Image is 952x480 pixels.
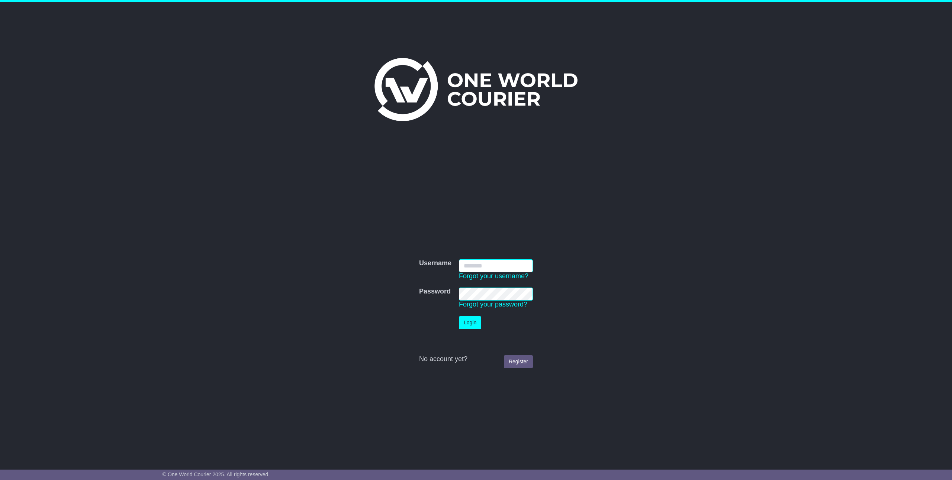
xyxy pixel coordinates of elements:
[419,288,451,296] label: Password
[459,316,481,329] button: Login
[163,471,270,477] span: © One World Courier 2025. All rights reserved.
[419,259,451,267] label: Username
[419,355,533,363] div: No account yet?
[504,355,533,368] a: Register
[459,301,527,308] a: Forgot your password?
[459,272,528,280] a: Forgot your username?
[374,58,578,121] img: One World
